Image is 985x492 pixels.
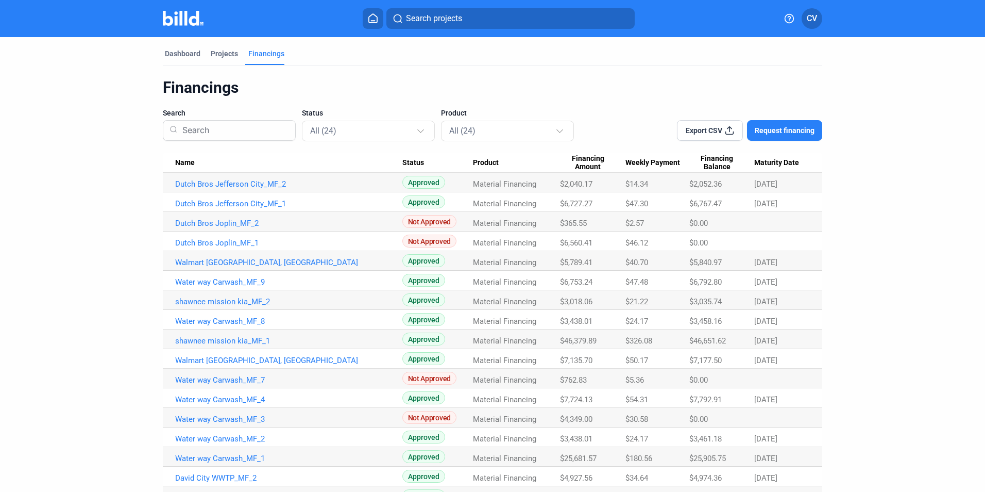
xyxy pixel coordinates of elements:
span: $47.30 [625,199,648,208]
span: $6,767.47 [689,199,722,208]
a: Walmart [GEOGRAPHIC_DATA], [GEOGRAPHIC_DATA] [175,258,402,267]
span: $365.55 [560,219,587,228]
span: Status [402,158,424,168]
span: Material Financing [473,395,536,404]
a: David City WWTP_MF_2 [175,473,402,483]
a: Water way Carwash_MF_3 [175,415,402,424]
span: $40.70 [625,258,648,267]
span: $6,753.24 [560,277,592,287]
a: Dutch Bros Joplin_MF_2 [175,219,402,228]
a: Water way Carwash_MF_8 [175,317,402,326]
span: $180.56 [625,454,652,463]
span: Material Financing [473,238,536,248]
span: $24.17 [625,317,648,326]
span: $54.31 [625,395,648,404]
span: $5,789.41 [560,258,592,267]
span: $21.22 [625,297,648,306]
span: $3,458.16 [689,317,722,326]
span: Approved [402,333,445,346]
span: Material Financing [473,454,536,463]
span: Name [175,158,195,168]
span: [DATE] [754,473,777,483]
span: [DATE] [754,356,777,365]
span: $5.36 [625,375,644,385]
span: Approved [402,470,445,483]
span: Not Approved [402,372,456,385]
span: Search [163,108,185,118]
span: Material Financing [473,179,536,189]
span: $7,135.70 [560,356,592,365]
span: [DATE] [754,454,777,463]
span: Approved [402,176,445,189]
input: Search [178,117,289,144]
span: $2.57 [625,219,644,228]
span: Material Financing [473,297,536,306]
span: $2,052.36 [689,179,722,189]
span: $47.48 [625,277,648,287]
a: shawnee mission kia_MF_2 [175,297,402,306]
span: $4,974.36 [689,473,722,483]
button: Export CSV [677,120,743,141]
a: Water way Carwash_MF_4 [175,395,402,404]
span: [DATE] [754,434,777,444]
span: Financing Amount [560,154,616,172]
span: $46,379.89 [560,336,597,346]
a: Dutch Bros Jefferson City_MF_2 [175,179,402,189]
span: Approved [402,195,445,208]
span: $5,840.97 [689,258,722,267]
span: Status [302,108,323,118]
div: Status [402,158,473,168]
span: $326.08 [625,336,652,346]
div: Financings [248,48,284,59]
span: Material Financing [473,317,536,326]
span: Material Financing [473,219,536,228]
span: Not Approved [402,235,456,248]
div: Dashboard [165,48,200,59]
span: $24.17 [625,434,648,444]
div: Maturity Date [754,158,810,168]
span: Material Financing [473,375,536,385]
button: CV [802,8,822,29]
a: Water way Carwash_MF_7 [175,375,402,385]
span: $6,727.27 [560,199,592,208]
span: [DATE] [754,199,777,208]
a: Walmart [GEOGRAPHIC_DATA], [GEOGRAPHIC_DATA] [175,356,402,365]
span: Approved [402,352,445,365]
span: $2,040.17 [560,179,592,189]
span: $3,461.18 [689,434,722,444]
span: Product [473,158,499,168]
span: [DATE] [754,317,777,326]
span: $7,177.50 [689,356,722,365]
div: Product [473,158,560,168]
a: Water way Carwash_MF_2 [175,434,402,444]
span: Material Financing [473,434,536,444]
span: Product [441,108,467,118]
span: Not Approved [402,411,456,424]
span: Export CSV [686,125,722,136]
mat-select-trigger: All (24) [310,126,336,136]
span: Approved [402,293,445,306]
span: Material Financing [473,473,536,483]
span: [DATE] [754,336,777,346]
mat-select-trigger: All (24) [449,126,475,136]
span: CV [807,12,817,25]
div: Financing Amount [560,154,625,172]
span: $6,560.41 [560,238,592,248]
span: $3,438.01 [560,434,592,444]
span: Material Financing [473,258,536,267]
div: Weekly Payment [625,158,689,168]
span: Weekly Payment [625,158,680,168]
div: Name [175,158,402,168]
span: Approved [402,391,445,404]
span: Financing Balance [689,154,745,172]
span: Maturity Date [754,158,799,168]
span: Request financing [755,125,814,136]
span: Material Financing [473,415,536,424]
div: Projects [211,48,238,59]
span: Approved [402,431,445,444]
span: $3,018.06 [560,297,592,306]
a: Dutch Bros Jefferson City_MF_1 [175,199,402,208]
span: $7,724.13 [560,395,592,404]
img: Billd Company Logo [163,11,203,26]
span: $14.34 [625,179,648,189]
